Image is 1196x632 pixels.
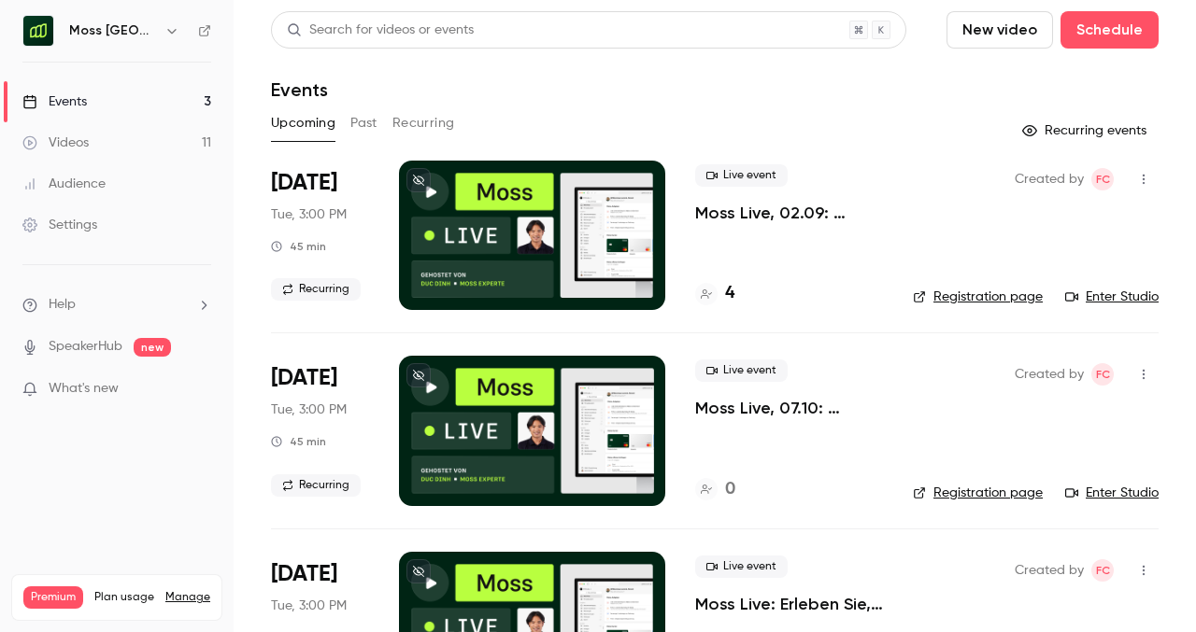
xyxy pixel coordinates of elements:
[271,161,369,310] div: Sep 2 Tue, 3:00 PM (Europe/Berlin)
[725,477,735,502] h4: 0
[350,108,377,138] button: Past
[271,597,347,615] span: Tue, 3:00 PM
[69,21,157,40] h6: Moss [GEOGRAPHIC_DATA]
[1091,168,1114,190] span: Felicity Cator
[49,379,119,399] span: What's new
[271,474,361,497] span: Recurring
[392,108,455,138] button: Recurring
[271,78,328,101] h1: Events
[271,434,326,449] div: 45 min
[947,11,1053,49] button: New video
[134,338,171,357] span: new
[271,278,361,301] span: Recurring
[287,21,474,40] div: Search for videos or events
[271,239,326,254] div: 45 min
[22,295,211,315] li: help-dropdown-opener
[1091,363,1114,386] span: Felicity Cator
[22,92,87,111] div: Events
[695,359,788,382] span: Live event
[189,381,211,398] iframe: Noticeable Trigger
[271,108,335,138] button: Upcoming
[1065,484,1159,502] a: Enter Studio
[695,164,788,187] span: Live event
[695,555,788,578] span: Live event
[23,16,53,46] img: Moss Deutschland
[271,168,337,198] span: [DATE]
[271,400,347,419] span: Tue, 3:00 PM
[271,356,369,505] div: Oct 7 Tue, 3:00 PM (Europe/Berlin)
[1065,288,1159,306] a: Enter Studio
[1091,559,1114,582] span: Felicity Cator
[1096,168,1110,190] span: FC
[725,281,734,306] h4: 4
[695,477,735,502] a: 0
[49,337,122,357] a: SpeakerHub
[1096,559,1110,582] span: FC
[271,363,337,393] span: [DATE]
[913,288,1043,306] a: Registration page
[695,397,883,419] a: Moss Live, 07.10: Erleben Sie, wie Moss Ausgabenmanagement automatisiert
[22,133,89,152] div: Videos
[1015,168,1084,190] span: Created by
[695,202,883,224] a: Moss Live, 02.09: Erleben Sie, wie Moss Ausgabenmanagement automatisiert
[695,593,883,615] a: Moss Live: Erleben Sie, wie Moss Ausgabenmanagement automatisiert
[271,559,337,589] span: [DATE]
[22,216,97,234] div: Settings
[1015,559,1084,582] span: Created by
[913,484,1043,502] a: Registration page
[1014,116,1159,146] button: Recurring events
[1096,363,1110,386] span: FC
[49,295,76,315] span: Help
[271,205,347,224] span: Tue, 3:00 PM
[165,590,210,605] a: Manage
[1061,11,1159,49] button: Schedule
[94,590,154,605] span: Plan usage
[23,586,83,609] span: Premium
[695,281,734,306] a: 4
[1015,363,1084,386] span: Created by
[22,175,106,193] div: Audience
